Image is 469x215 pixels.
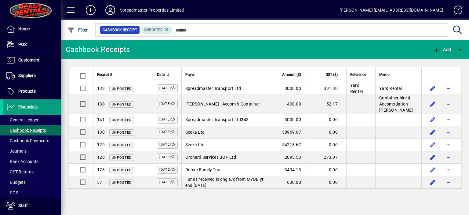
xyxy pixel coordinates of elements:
[67,28,88,32] span: Filter
[157,71,165,78] span: Date
[112,143,132,147] span: Unposted
[273,164,310,176] td: 3494.13
[144,28,163,32] span: Unposted
[310,82,346,95] td: 391.30
[428,165,438,175] button: Edit
[325,71,338,78] span: GST ($)
[428,115,438,124] button: Edit
[428,83,438,93] button: Edit
[3,53,61,68] a: Customers
[185,71,195,78] span: Payer
[18,89,36,94] span: Products
[3,68,61,83] a: Suppliers
[6,117,38,122] span: General Ledger
[97,102,105,106] span: 138
[379,95,413,113] span: Container hire & Accomodation [PERSON_NAME]
[185,130,205,135] span: Seeka Ltd
[340,5,443,15] div: [PERSON_NAME] [EMAIL_ADDRESS][DOMAIN_NAME]
[273,176,310,188] td: 630.00
[310,139,346,151] td: 0.00
[141,26,172,34] mat-chip: Transaction status: Unposted
[66,45,130,54] div: Cashbook Receipts
[444,152,453,162] button: More options
[6,138,49,143] span: Cashbook Payments
[157,100,178,108] label: [DATE]
[103,27,137,33] span: Cashbook Receipt
[350,83,363,94] span: Yard Rental
[3,146,61,156] a: Journals
[185,167,223,172] span: Robire Family Trust
[444,177,453,187] button: More options
[97,130,105,135] span: 130
[428,152,438,162] button: Edit
[112,87,132,91] span: Unposted
[310,176,346,188] td: 0.00
[157,166,178,174] label: [DATE]
[81,5,100,16] button: Add
[185,117,249,122] span: Spreadmaster Transport Ltd343
[185,155,236,160] span: Orchard Services BOP Ltd
[185,142,205,147] span: Seeka Ltd
[3,84,61,99] a: Products
[97,180,102,185] span: 57
[6,180,26,185] span: Budgets
[314,71,343,78] div: GST ($)
[431,44,453,55] button: Add
[157,128,178,136] label: [DATE]
[3,167,61,177] a: GST Returns
[6,128,46,133] span: Cashbook Receipts
[185,177,264,188] span: Funds received in chg a/c from MYOB yr end [DATE]
[112,156,132,160] span: Unposted
[428,127,438,137] button: Edit
[97,155,105,160] span: 128
[428,99,438,109] button: Edit
[66,24,89,35] button: Filter
[112,181,132,185] span: Unposted
[112,168,132,172] span: Unposted
[273,82,310,95] td: 3000.00
[379,86,402,91] span: Yard Rental
[6,159,38,164] span: Bank Accounts
[277,71,307,78] div: Amount ($)
[157,153,178,161] label: [DATE]
[428,177,438,187] button: Edit
[444,140,453,150] button: More options
[3,187,61,198] a: POS
[310,126,346,139] td: 0.00
[3,177,61,187] a: Budgets
[6,169,34,174] span: GST Returns
[273,113,310,126] td: 3000.00
[6,149,27,154] span: Journals
[185,102,260,106] span: [PERSON_NAME] - Accom & Container
[157,116,178,124] label: [DATE]
[97,117,105,122] span: 141
[6,190,18,195] span: POS
[112,131,132,135] span: Unposted
[3,156,61,167] a: Bank Accounts
[157,178,178,186] label: [DATE]
[379,71,418,78] div: Memo
[185,86,241,91] span: Spreadmaster Transport Ltd
[97,71,134,78] div: Receipt #
[97,142,105,147] span: 129
[433,47,451,52] span: Add
[18,42,27,47] span: POS
[273,139,310,151] td: 54218.67
[444,99,453,109] button: More options
[310,164,346,176] td: 0.00
[282,71,301,78] span: Amount ($)
[444,165,453,175] button: More options
[120,5,184,15] div: Spreadmaster Properties Limited
[157,84,178,92] label: [DATE]
[18,57,39,62] span: Customers
[444,127,453,137] button: More options
[379,71,390,78] span: Memo
[100,5,120,16] button: Profile
[3,115,61,125] a: General Ledger
[157,141,178,149] label: [DATE]
[18,73,36,78] span: Suppliers
[350,71,372,78] div: Reference
[3,135,61,146] a: Cashbook Payments
[350,71,366,78] span: Reference
[3,37,61,52] a: POS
